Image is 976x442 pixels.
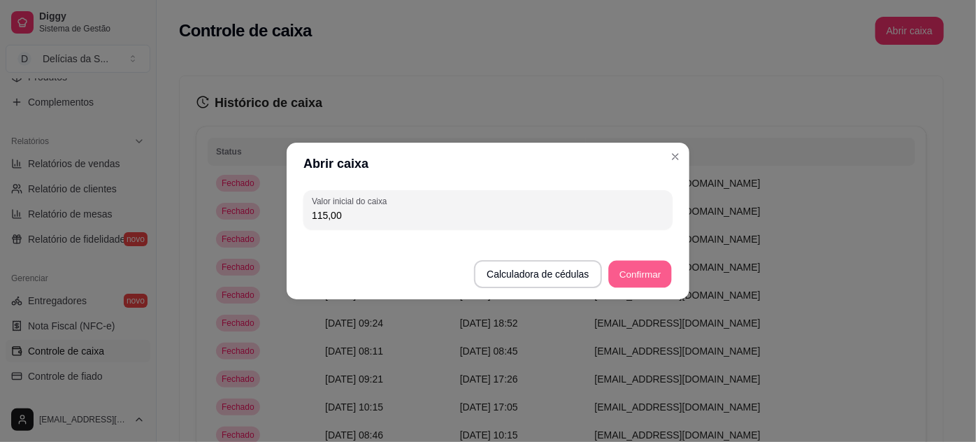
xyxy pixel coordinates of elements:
button: Close [664,145,687,168]
button: Confirmar [608,261,672,288]
header: Abrir caixa [287,143,689,185]
input: Valor inicial do caixa [312,208,664,222]
button: Calculadora de cédulas [474,260,601,288]
label: Valor inicial do caixa [312,195,392,207]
